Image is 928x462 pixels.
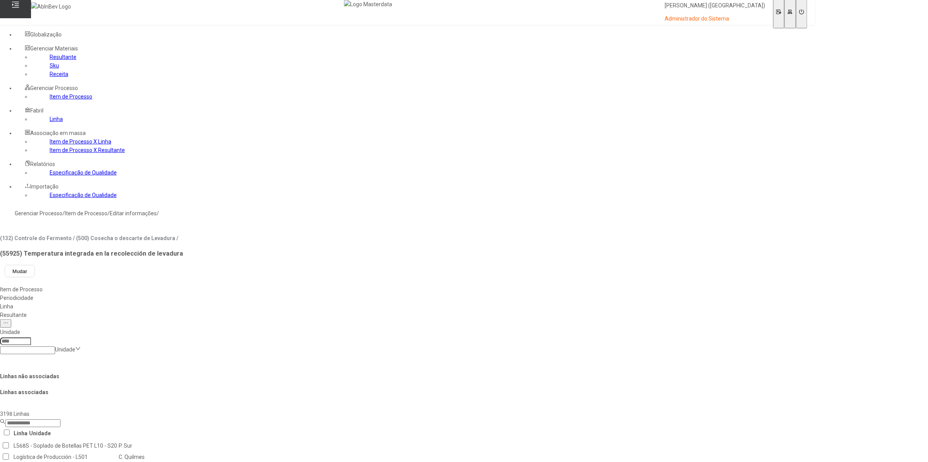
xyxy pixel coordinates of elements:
a: Especificação de Qualidade [50,192,117,198]
a: Resultante [50,54,76,60]
a: Item de Processo [65,210,107,216]
span: Associação em massa [30,130,86,136]
span: Globalização [30,31,62,38]
a: Linha [50,116,63,122]
td: L568S - Soplado de Botellas PET L10 - S20 [13,441,118,451]
a: Item de Processo X Resultante [50,147,125,153]
a: Item de Processo [50,93,92,100]
p: Administrador do Sistema [665,15,766,23]
a: Especificação de Qualidade [50,170,117,176]
img: AbInBev Logo [31,2,71,11]
td: P. Sur [118,441,205,451]
span: Gerenciar Materiais [30,45,78,52]
th: Unidade [29,428,51,438]
a: Gerenciar Processo [15,210,62,216]
span: Fabril [30,107,43,114]
span: Mudar [12,268,27,274]
th: Linha [13,428,28,438]
nz-breadcrumb-separator: / [62,210,65,216]
button: Mudar [5,265,35,277]
a: Editar informações [110,210,157,216]
nz-select-placeholder: Unidade [55,346,75,353]
nz-breadcrumb-separator: / [157,210,159,216]
a: Item de Processo X Linha [50,138,111,145]
a: Receita [50,71,68,77]
p: [PERSON_NAME] ([GEOGRAPHIC_DATA]) [665,2,766,10]
a: Sku [50,62,59,69]
span: Relatórios [30,161,55,167]
nz-breadcrumb-separator: / [107,210,110,216]
span: Importação [30,183,59,190]
span: Gerenciar Processo [30,85,78,91]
